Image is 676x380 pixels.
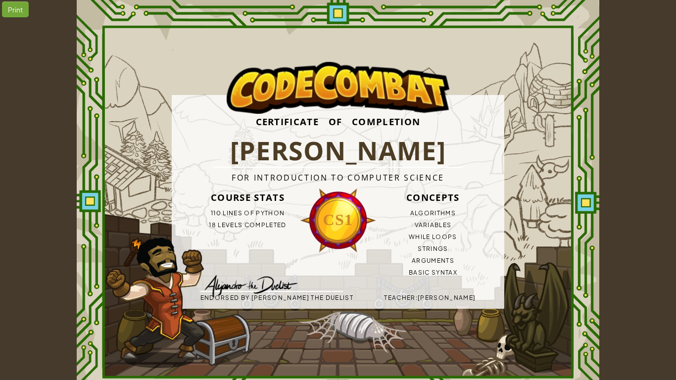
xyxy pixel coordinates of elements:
[209,221,216,229] span: 18
[300,188,376,253] img: medallion-cs1.png
[362,243,504,255] li: Strings
[191,268,323,304] img: signature-duelist.png
[362,267,504,279] li: Basic Syntax
[362,207,504,219] li: Algorithms
[300,207,376,233] h3: CS1
[362,219,504,231] li: Variables
[416,294,418,301] span: :
[2,1,29,17] div: Print
[384,294,415,301] span: Teacher
[362,255,504,267] li: Arguments
[211,209,221,217] span: 110
[232,172,250,183] span: For
[177,188,319,207] h3: Course Stats
[362,231,504,243] li: While Loops
[254,172,444,183] span: Introduction to Computer Science
[105,237,205,368] img: pose-duelist.png
[227,62,449,114] img: logo.png
[256,209,285,217] span: Python
[212,135,464,168] h1: [PERSON_NAME]
[223,209,254,217] span: lines of
[362,188,504,207] h3: Concepts
[218,221,286,229] span: levels completed
[172,108,504,135] h3: Certificate of Completion
[418,294,476,301] span: [PERSON_NAME]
